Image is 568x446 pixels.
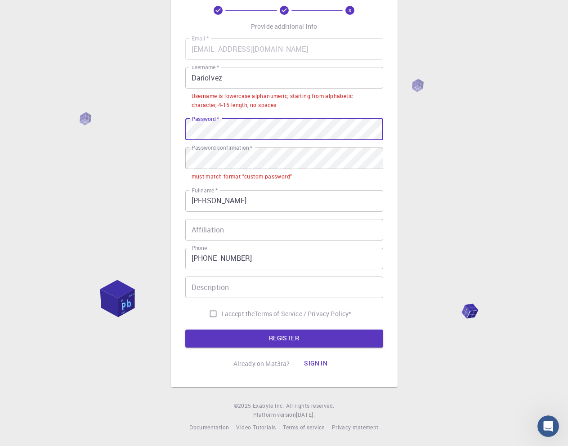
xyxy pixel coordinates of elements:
[251,22,317,31] p: Provide additional info
[192,63,219,71] label: username
[192,92,377,110] div: Username is lowercase alphanumeric, starting from alphabetic character, 4-15 length, no spaces
[192,244,207,252] label: Phone
[185,330,383,348] button: REGISTER
[255,309,351,318] p: Terms of Service / Privacy Policy *
[236,424,276,431] span: Video Tutorials
[192,35,209,42] label: Email
[332,423,379,432] a: Privacy statement
[255,309,351,318] a: Terms of Service / Privacy Policy*
[253,410,296,419] span: Platform version
[253,401,284,410] a: Exabyte Inc.
[537,415,559,437] iframe: Intercom live chat
[192,187,218,194] label: Fullname
[236,423,276,432] a: Video Tutorials
[296,411,315,418] span: [DATE] .
[286,401,334,410] span: All rights reserved.
[233,359,290,368] p: Already on Mat3ra?
[189,423,229,432] a: Documentation
[192,115,219,123] label: Password
[253,402,284,409] span: Exabyte Inc.
[192,172,292,181] div: must match format "custom-password"
[297,355,335,373] button: Sign in
[349,7,351,13] text: 3
[283,424,324,431] span: Terms of service
[283,423,324,432] a: Terms of service
[234,401,253,410] span: © 2025
[222,309,255,318] span: I accept the
[192,144,252,152] label: Password confirmation
[296,410,315,419] a: [DATE].
[189,424,229,431] span: Documentation
[332,424,379,431] span: Privacy statement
